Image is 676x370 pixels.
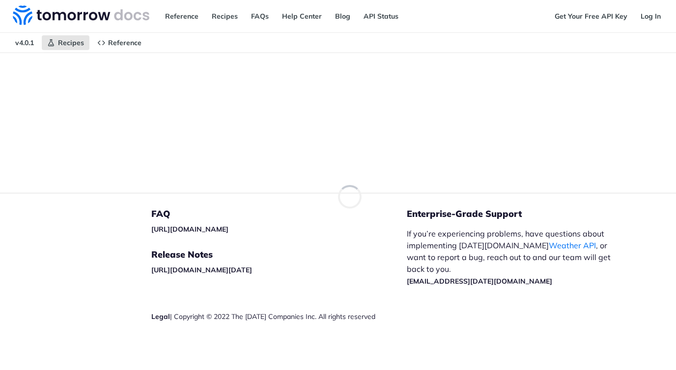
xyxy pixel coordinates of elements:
[549,240,596,250] a: Weather API
[151,249,407,261] h5: Release Notes
[42,35,89,50] a: Recipes
[407,228,621,287] p: If you’re experiencing problems, have questions about implementing [DATE][DOMAIN_NAME] , or want ...
[151,312,407,321] div: | Copyright © 2022 The [DATE] Companies Inc. All rights reserved
[13,5,149,25] img: Tomorrow.io Weather API Docs
[407,208,637,220] h5: Enterprise-Grade Support
[10,35,39,50] span: v4.0.1
[407,277,552,286] a: [EMAIL_ADDRESS][DATE][DOMAIN_NAME]
[206,9,243,24] a: Recipes
[635,9,666,24] a: Log In
[151,312,170,321] a: Legal
[246,9,274,24] a: FAQs
[151,225,228,234] a: [URL][DOMAIN_NAME]
[549,9,633,24] a: Get Your Free API Key
[330,9,356,24] a: Blog
[160,9,204,24] a: Reference
[58,38,84,47] span: Recipes
[108,38,141,47] span: Reference
[92,35,147,50] a: Reference
[277,9,327,24] a: Help Center
[151,208,407,220] h5: FAQ
[151,265,252,274] a: [URL][DOMAIN_NAME][DATE]
[358,9,404,24] a: API Status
